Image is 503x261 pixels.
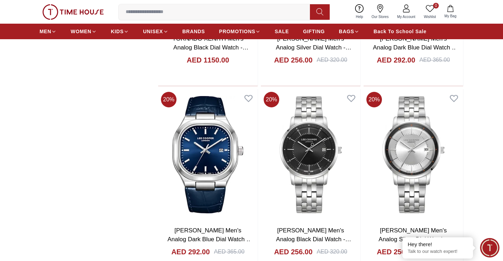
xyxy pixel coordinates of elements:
div: AED 365.00 [419,56,450,64]
button: My Bag [440,4,461,20]
img: Lee Cooper Men's Analog Silver Dial Watch - LC08164.330 [364,89,463,220]
h4: AED 256.00 [274,247,312,257]
a: Our Stores [367,3,393,21]
h4: AED 256.00 [274,55,312,65]
span: PROMOTIONS [219,28,256,35]
span: Wishlist [421,14,439,19]
span: MEN [40,28,51,35]
span: GIFTING [303,28,325,35]
a: [PERSON_NAME] Men's Analog Dark Blue Dial Watch - LC08179.495 [373,35,458,60]
a: PROMOTIONS [219,25,261,38]
span: Help [353,14,366,19]
img: ... [42,4,104,20]
h4: AED 256.00 [377,247,415,257]
a: [PERSON_NAME] Men's Analog Silver Dial Watch - LC08164.330 [379,227,454,252]
a: Back To School Sale [373,25,426,38]
a: 0Wishlist [420,3,440,21]
a: BAGS [339,25,359,38]
span: SALE [275,28,289,35]
a: [PERSON_NAME] Men's Analog Silver Dial Watch - LC08185.330 [276,35,352,60]
span: Back To School Sale [373,28,426,35]
div: AED 320.00 [317,248,347,256]
h4: AED 292.00 [171,247,210,257]
img: Lee Cooper Men's Analog Dark Blue Dial Watch - LC08179.399 [158,89,258,220]
a: WOMEN [71,25,97,38]
a: KIDS [111,25,129,38]
a: SALE [275,25,289,38]
a: BRANDS [182,25,205,38]
p: Talk to our watch expert! [408,249,468,255]
h4: AED 292.00 [377,55,415,65]
div: AED 320.00 [317,56,347,64]
span: My Bag [442,13,459,19]
span: 0 [433,3,439,8]
a: [PERSON_NAME] Men's Analog Black Dial Watch - LC08164.350 [276,227,351,252]
img: Lee Cooper Men's Analog Black Dial Watch - LC08164.350 [261,89,360,220]
a: MEN [40,25,56,38]
span: 20 % [161,92,176,107]
div: AED 365.00 [214,248,244,256]
a: UNISEX [143,25,168,38]
span: WOMEN [71,28,91,35]
span: 20 % [366,92,382,107]
a: [PERSON_NAME] Men's Analog Dark Blue Dial Watch - LC08179.399 [168,227,252,252]
span: BRANDS [182,28,205,35]
a: Help [352,3,367,21]
span: KIDS [111,28,124,35]
span: Our Stores [369,14,391,19]
div: Hey there! [408,241,468,248]
div: Chat Widget [480,238,499,257]
span: UNISEX [143,28,163,35]
span: 20 % [264,92,279,107]
h4: AED 1150.00 [187,55,229,65]
span: BAGS [339,28,354,35]
span: My Account [394,14,418,19]
a: GIFTING [303,25,325,38]
a: TORNADO XENITH Men's Analog Black Dial Watch - T25301-BLBB [172,35,248,60]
